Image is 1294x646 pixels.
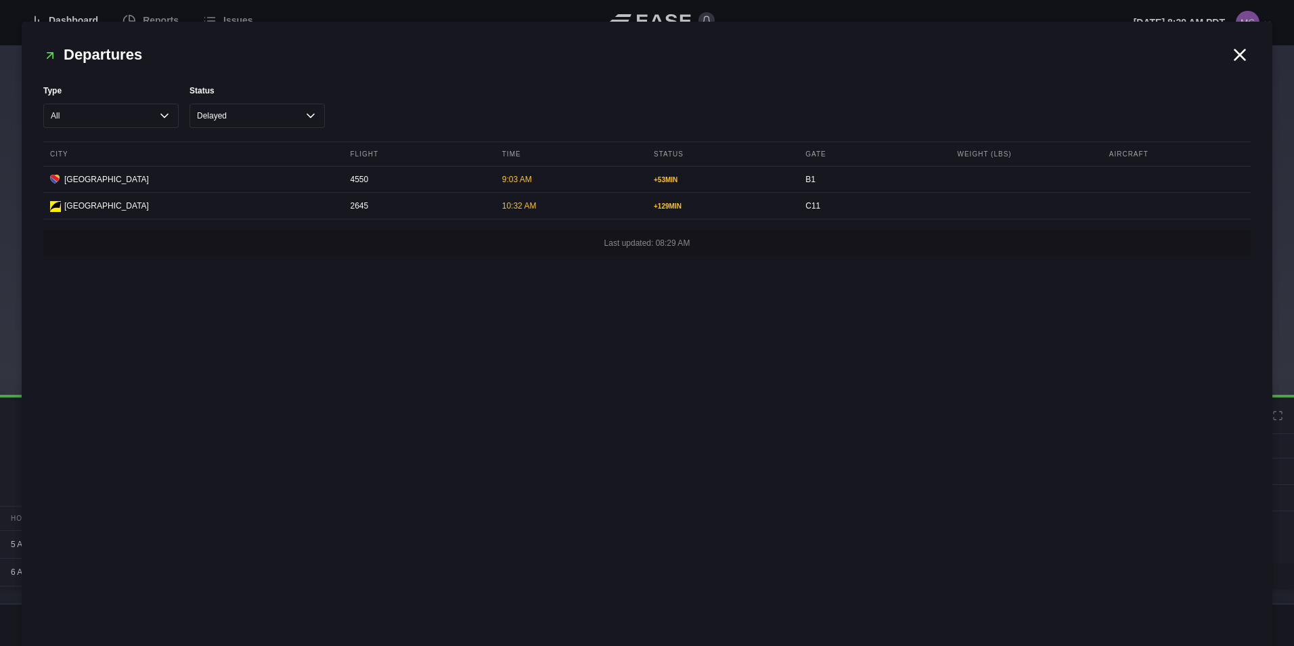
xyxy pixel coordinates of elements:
[654,175,788,185] div: + 53 MIN
[1102,142,1251,166] div: Aircraft
[799,142,947,166] div: Gate
[654,201,788,211] div: + 129 MIN
[805,175,816,184] span: B1
[951,142,1099,166] div: Weight (lbs)
[189,85,325,97] label: Status
[647,142,795,166] div: Status
[64,173,149,186] span: [GEOGRAPHIC_DATA]
[43,43,1229,66] h2: Departures
[344,142,492,166] div: Flight
[495,142,644,166] div: Time
[64,200,149,212] span: [GEOGRAPHIC_DATA]
[43,85,179,97] label: Type
[344,167,492,192] div: 4550
[43,142,340,166] div: City
[502,175,532,184] span: 9:03 AM
[805,201,820,211] span: C11
[502,201,537,211] span: 10:32 AM
[43,230,1251,256] div: Last updated: 08:29 AM
[344,193,492,219] div: 2645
